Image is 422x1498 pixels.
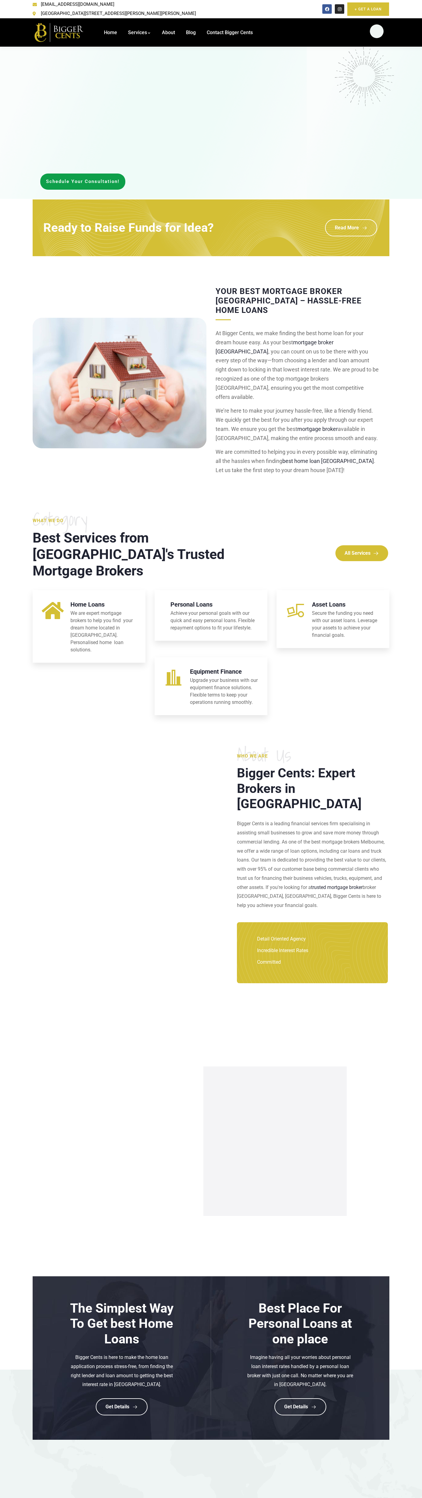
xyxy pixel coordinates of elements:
span: About us [237,745,388,764]
span: About [162,30,175,35]
a: mortgage broker [297,426,338,432]
a: All Services [335,545,388,561]
p: At Bigger Cents, we make finding the best home loan for your dream house easy. As your best , you... [216,329,379,401]
span: Best Services from [GEOGRAPHIC_DATA]'s Trusted Mortgage Brokers [33,530,224,579]
a: Services [128,18,151,47]
div: Imagine having all your worries about personal loan interest rates handled by a personal loan bro... [245,1347,355,1389]
span: Blog [186,30,196,35]
span: Best Place For Personal Loans at one place [249,1301,352,1346]
div: Bigger Cents is here to make the home loan application process stress-free, from finding the righ... [67,1347,177,1389]
span: + Get A Loan [355,6,382,12]
span: Detail Oriented Agency [256,934,306,944]
span: Who we are [237,753,268,759]
img: Mortgage Broker in Melbourne [33,318,206,448]
a: mortgage broker [GEOGRAPHIC_DATA] [216,339,334,355]
span: Services [128,30,147,35]
span: Get Details [105,1404,129,1410]
a: best home loan [GEOGRAPHIC_DATA] [282,458,374,464]
p: We’re here to make your journey hassle-free, like a friendly friend. We quickly get the best for ... [216,406,379,443]
a: Home [104,18,117,47]
a: Contact Bigger Cents [207,18,253,47]
span: Incredible Interest Rates [256,946,308,955]
span: Bigger Cents: Expert Brokers in [GEOGRAPHIC_DATA] [237,765,362,811]
a: Get Details [96,1398,148,1415]
span: Contact Bigger Cents [207,30,253,35]
a: trusted mortgage broker [311,884,363,890]
a: Schedule Your Consultation! [40,174,125,190]
span: Get Details [284,1404,308,1410]
a: Get Details [274,1398,326,1415]
p: We are committed to helping you in every possible way, eliminating all the hassles when finding .... [216,447,379,475]
span: Category [33,510,277,528]
span: Your Best Mortgage Broker [GEOGRAPHIC_DATA] – Hassle-Free Home Loans [216,287,362,315]
div: Bigger Cents is a leading financial services firm specialising in assisting small businesses to g... [237,812,388,910]
span: What we do [33,518,63,523]
a: + Get A Loan [347,2,389,16]
span: Committed [256,958,281,967]
h2: Ready to Raise Funds for Idea? [43,222,214,234]
a: Blog [186,18,196,47]
img: Home [33,22,86,43]
span: [GEOGRAPHIC_DATA][STREET_ADDRESS][PERSON_NAME][PERSON_NAME] [39,9,196,18]
span: The Simplest Way To Get best Home Loans [70,1301,173,1346]
span: Schedule Your Consultation! [46,179,120,184]
a: Read More [325,219,377,236]
a: About [162,18,175,47]
span: Home [104,30,117,35]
